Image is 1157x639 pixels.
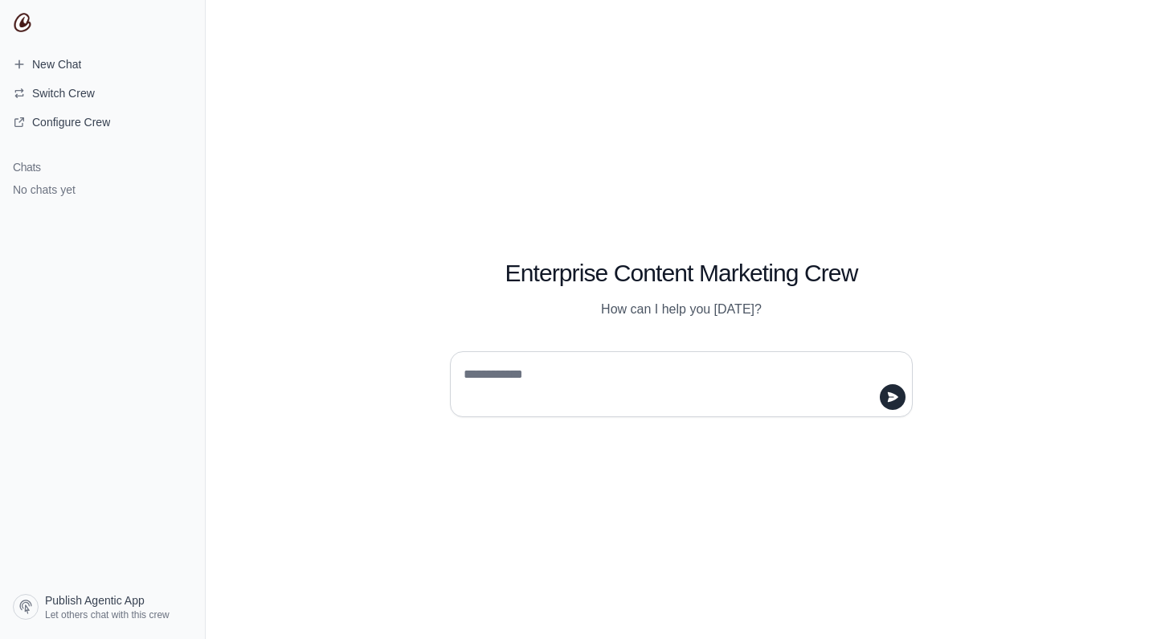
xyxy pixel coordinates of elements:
[6,80,198,106] button: Switch Crew
[6,588,198,626] a: Publish Agentic App Let others chat with this crew
[13,13,32,32] img: CrewAI Logo
[32,114,110,130] span: Configure Crew
[6,109,198,135] a: Configure Crew
[450,300,913,319] p: How can I help you [DATE]?
[32,56,81,72] span: New Chat
[45,592,145,608] span: Publish Agentic App
[45,608,170,621] span: Let others chat with this crew
[450,259,913,288] h1: Enterprise Content Marketing Crew
[32,85,95,101] span: Switch Crew
[6,51,198,77] a: New Chat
